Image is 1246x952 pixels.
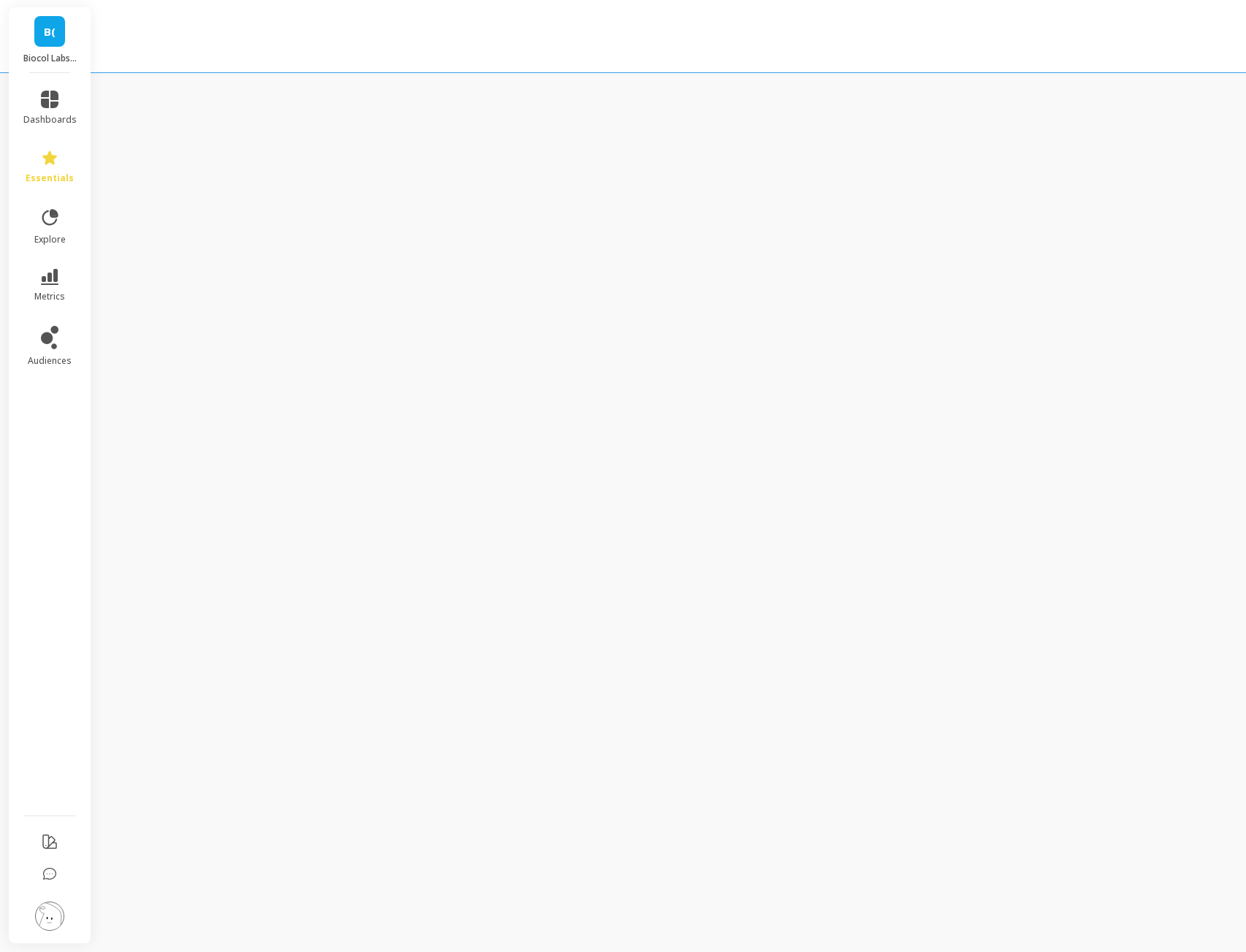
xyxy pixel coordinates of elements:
[23,53,77,64] p: Biocol Labs (US)
[34,234,66,245] span: explore
[23,114,77,126] span: dashboards
[26,172,74,184] span: essentials
[35,902,64,931] img: profile picture
[28,355,72,367] span: audiences
[34,291,65,302] span: metrics
[44,23,56,40] span: B(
